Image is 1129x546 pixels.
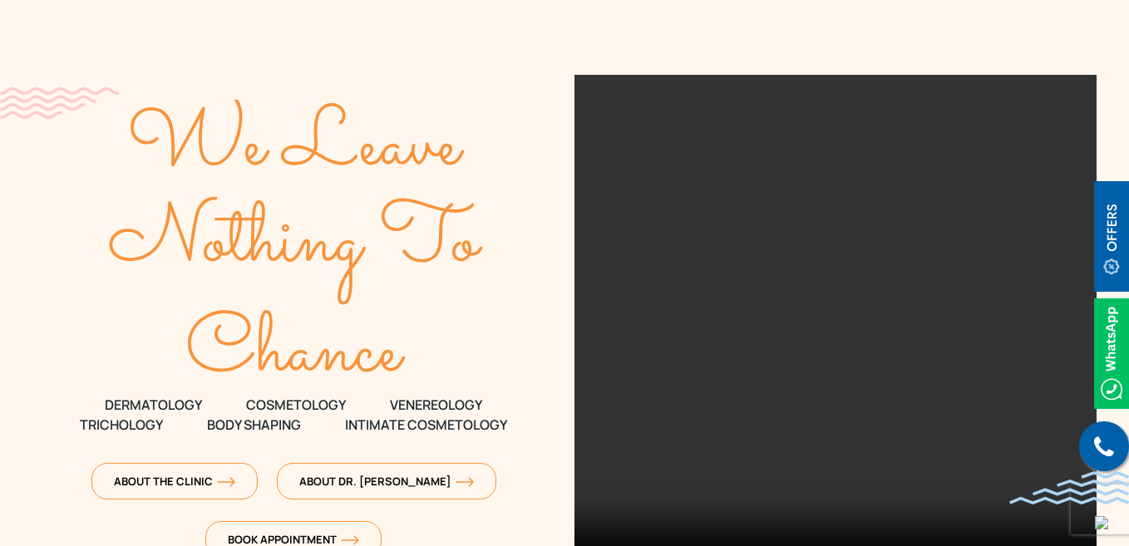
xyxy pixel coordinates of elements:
span: About Dr. [PERSON_NAME] [299,474,474,489]
span: TRICHOLOGY [80,415,163,435]
img: Whatsappicon [1094,298,1129,409]
text: Chance [186,292,407,415]
img: bluewave [1009,471,1129,504]
text: We Leave [127,86,465,209]
img: orange-arrow [341,535,359,545]
span: Body Shaping [207,415,301,435]
a: Whatsappicon [1094,342,1129,361]
img: orange-arrow [456,477,474,487]
img: offerBt [1094,181,1129,292]
img: up-blue-arrow.svg [1095,516,1108,529]
img: orange-arrow [217,477,235,487]
span: About The Clinic [114,474,235,489]
a: About The Clinicorange-arrow [91,463,258,499]
span: VENEREOLOGY [390,395,482,415]
span: COSMETOLOGY [246,395,346,415]
text: Nothing To [109,181,484,304]
span: DERMATOLOGY [105,395,202,415]
a: About Dr. [PERSON_NAME]orange-arrow [277,463,496,499]
span: Intimate Cosmetology [345,415,507,435]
